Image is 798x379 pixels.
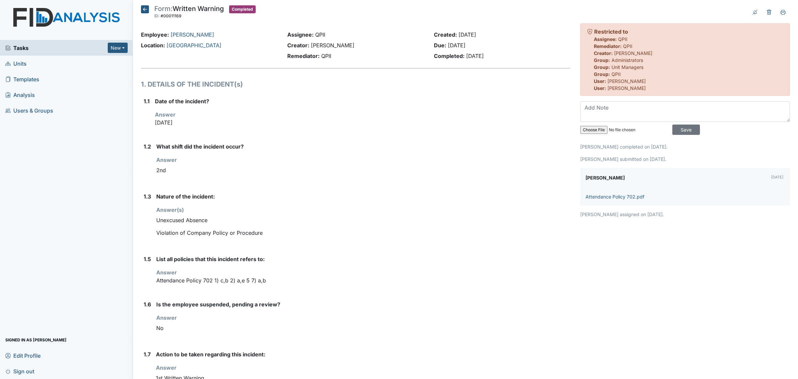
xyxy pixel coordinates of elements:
strong: Answer [155,111,176,118]
span: Analysis [5,90,35,100]
strong: User: [594,85,606,91]
strong: Answer [156,364,177,371]
span: Edit Profile [5,350,41,361]
span: Form: [154,5,173,13]
span: [PERSON_NAME] [607,78,646,84]
div: Unexcused Absence [156,214,570,226]
strong: Answer(s) [156,206,184,213]
span: [PERSON_NAME] [607,85,646,91]
strong: Completed: [434,53,465,59]
div: Violation of Company Policy or Procedure [156,226,570,239]
a: Tasks [5,44,108,52]
label: Date of the incident? [155,97,209,105]
p: Attendance Policy 702 1) c,b 2) a,e 5 7) a,b [156,276,570,284]
strong: Assignee: [594,36,617,42]
span: Unit Managers [611,64,643,70]
strong: Group: [594,64,610,70]
span: Signed in as [PERSON_NAME] [5,335,66,345]
strong: Creator: [287,42,309,49]
a: [PERSON_NAME] [171,31,214,38]
strong: Group: [594,57,610,63]
label: Nature of the incident: [156,192,215,200]
label: [PERSON_NAME] [586,173,625,183]
span: [PERSON_NAME] [614,50,652,56]
span: ID: [154,13,160,18]
span: QPII [623,43,632,49]
label: 1.5 [144,255,151,263]
label: 1.1 [144,97,150,105]
label: What shift did the incident occur? [156,143,244,151]
strong: User: [594,78,606,84]
strong: Remediator: [287,53,320,59]
p: [PERSON_NAME] assigned on [DATE]. [580,211,790,218]
label: 1.6 [144,300,151,308]
label: Is the employee suspended, pending a review? [156,300,280,308]
span: QPII [315,31,325,38]
strong: Due: [434,42,446,49]
div: 2nd [156,164,570,177]
label: Action to be taken regarding this incident: [156,350,265,358]
span: Completed [229,5,256,13]
span: QPII [618,36,627,42]
strong: Answer [156,314,177,321]
span: #00011169 [161,13,182,18]
h1: 1. DETAILS OF THE INCIDENT(s) [141,79,570,89]
span: Templates [5,74,39,84]
span: Sign out [5,366,34,376]
span: Units [5,58,27,69]
span: Administrators [611,57,643,63]
strong: Assignee: [287,31,314,38]
label: List all policies that this incident refers to: [156,255,265,263]
strong: Created: [434,31,457,38]
a: Attendance Policy 702.pdf [586,194,644,199]
span: [DATE] [459,31,476,38]
small: [DATE] [771,175,783,180]
strong: Creator: [594,50,613,56]
div: No [156,322,570,334]
input: Save [672,125,700,135]
strong: Employee: [141,31,169,38]
label: 1.3 [144,192,151,200]
span: [DATE] [448,42,465,49]
p: [PERSON_NAME] submitted on [DATE]. [580,156,790,163]
strong: Answer [156,157,177,163]
a: [GEOGRAPHIC_DATA] [167,42,221,49]
div: Written Warning [154,5,224,20]
p: [PERSON_NAME] completed on [DATE]. [580,143,790,150]
strong: Location: [141,42,165,49]
label: 1.2 [144,143,151,151]
strong: Group: [594,71,610,77]
span: Users & Groups [5,105,53,116]
strong: Restricted to [594,28,628,35]
label: 1.7 [144,350,151,358]
strong: Answer [156,269,177,276]
strong: Remediator: [594,43,622,49]
span: QPII [321,53,331,59]
p: [DATE] [155,119,570,127]
span: [DATE] [466,53,484,59]
button: New [108,43,128,53]
span: [PERSON_NAME] [311,42,354,49]
span: QPII [611,71,621,77]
